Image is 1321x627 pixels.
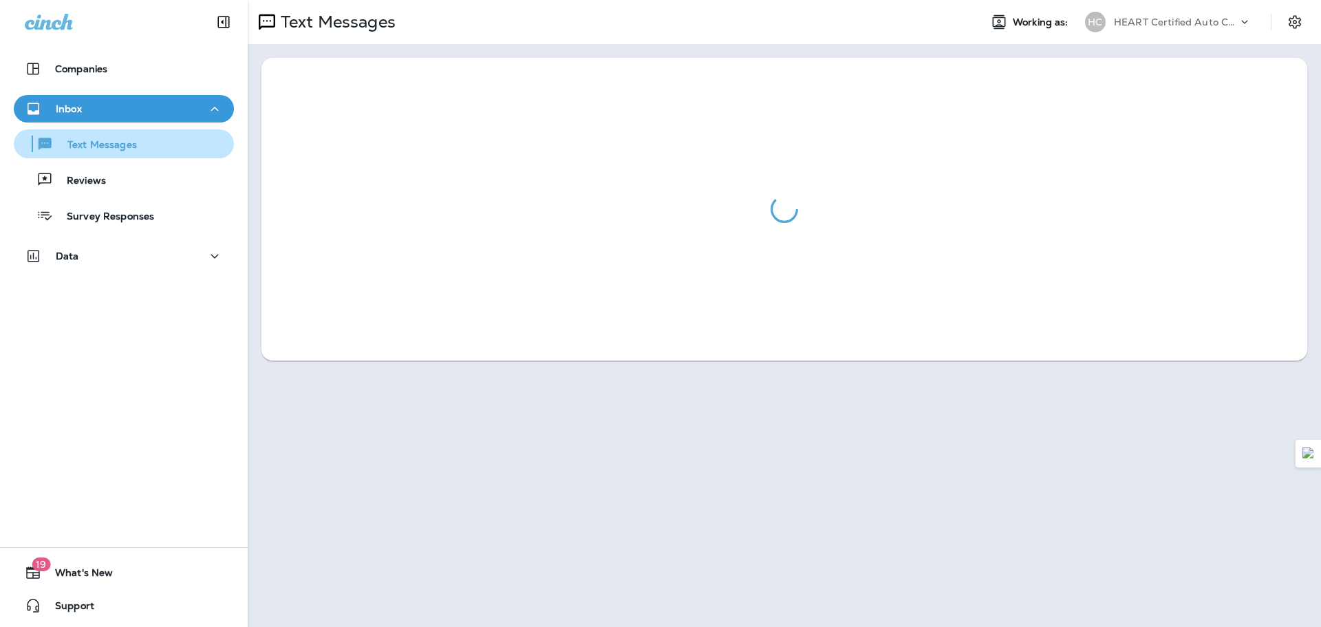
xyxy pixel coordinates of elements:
span: 19 [32,557,50,571]
button: Companies [14,55,234,83]
p: Companies [55,63,107,74]
p: Reviews [53,175,106,188]
span: What's New [41,567,113,584]
p: Survey Responses [53,211,154,224]
span: Working as: [1013,17,1071,28]
img: Detect Auto [1302,447,1315,460]
button: Settings [1282,10,1307,34]
button: Data [14,242,234,270]
p: Inbox [56,103,82,114]
button: Collapse Sidebar [204,8,243,36]
p: Data [56,251,79,262]
span: Support [41,600,94,617]
button: 19What's New [14,559,234,586]
p: Text Messages [54,139,137,152]
div: HC [1085,12,1106,32]
button: Text Messages [14,129,234,158]
button: Support [14,592,234,619]
p: HEART Certified Auto Care [1114,17,1238,28]
button: Survey Responses [14,201,234,230]
button: Inbox [14,95,234,123]
p: Text Messages [275,12,396,32]
button: Reviews [14,165,234,194]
